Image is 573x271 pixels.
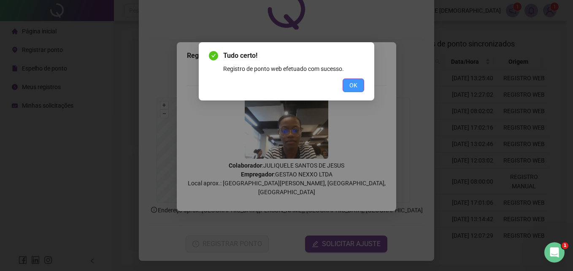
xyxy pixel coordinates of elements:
span: Tudo certo! [223,51,364,61]
span: check-circle [209,51,218,60]
div: Registro de ponto web efetuado com sucesso. [223,64,364,73]
span: 1 [562,242,568,249]
button: OK [343,79,364,92]
iframe: Intercom live chat [544,242,565,263]
span: OK [349,81,357,90]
